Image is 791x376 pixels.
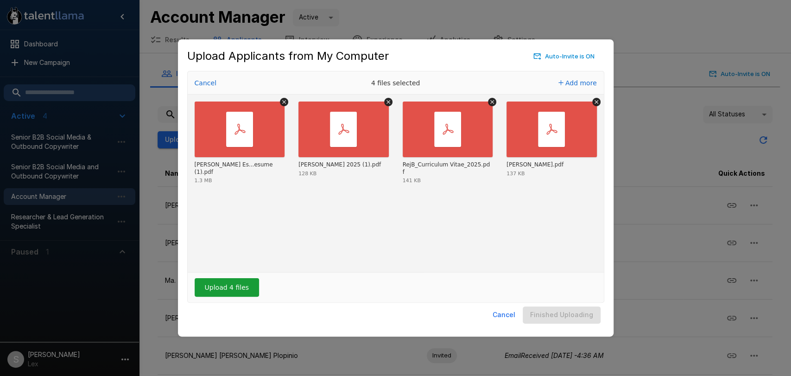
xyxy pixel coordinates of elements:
[298,171,316,176] div: 128 KB
[555,76,601,89] button: Add more files
[489,306,519,324] button: Cancel
[565,79,597,87] span: Add more
[326,71,465,95] div: 4 files selected
[506,171,525,176] div: 137 KB
[280,98,288,106] button: Remove file
[403,161,491,176] div: RejB_Curriculum Vitae_2025.pdf
[592,98,601,106] button: Remove file
[195,178,212,183] div: 1.3 MB
[187,49,389,64] h5: Upload Applicants from My Computer
[192,76,219,89] button: Cancel
[506,161,563,169] div: Marichelle Begonia.pdf
[532,49,597,64] button: Auto-Invite is ON
[384,98,392,106] button: Remove file
[298,161,381,169] div: Mark Anthony Dacayana Resume - January 8, 2025 (1).pdf
[195,161,283,176] div: Nino Jerume Estillero - Resume (1).pdf
[195,278,259,297] button: Upload 4 files
[488,98,496,106] button: Remove file
[403,178,421,183] div: 141 KB
[187,71,604,303] div: Uppy Dashboard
